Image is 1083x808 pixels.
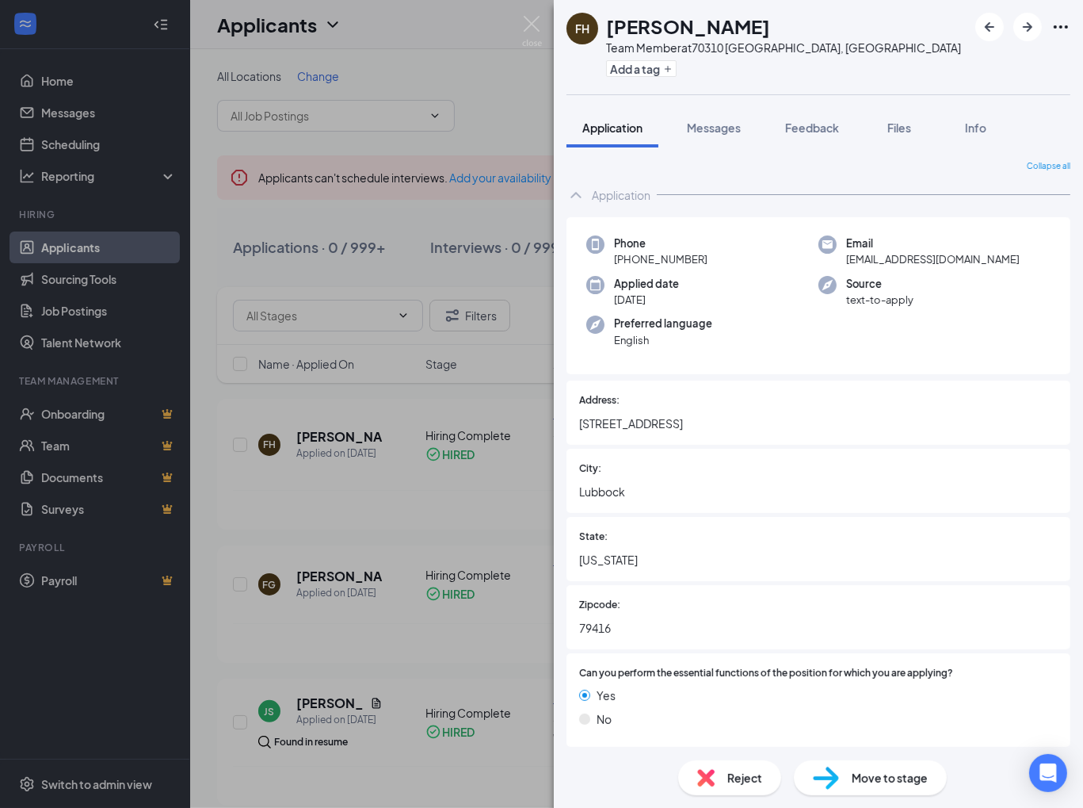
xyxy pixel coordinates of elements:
[579,551,1058,569] span: [US_STATE]
[614,316,712,331] span: Preferred language
[579,483,1058,500] span: Lubbock
[785,121,839,135] span: Feedback
[579,530,608,545] span: State:
[579,461,601,477] span: City:
[1013,13,1042,41] button: ArrowRight
[579,598,620,613] span: Zipcode:
[965,121,986,135] span: Info
[663,64,673,74] svg: Plus
[614,292,679,308] span: [DATE]
[614,276,679,292] span: Applied date
[727,769,762,787] span: Reject
[846,251,1020,267] span: [EMAIL_ADDRESS][DOMAIN_NAME]
[606,60,677,77] button: PlusAdd a tag
[614,236,707,251] span: Phone
[1027,160,1070,173] span: Collapse all
[614,332,712,348] span: English
[846,236,1020,251] span: Email
[606,13,770,40] h1: [PERSON_NAME]
[579,415,1058,432] span: [STREET_ADDRESS]
[887,121,911,135] span: Files
[846,276,913,292] span: Source
[1051,17,1070,36] svg: Ellipses
[1018,17,1037,36] svg: ArrowRight
[975,13,1004,41] button: ArrowLeftNew
[566,186,585,205] svg: ChevronUp
[852,769,928,787] span: Move to stage
[687,121,741,135] span: Messages
[582,121,643,135] span: Application
[579,619,1058,637] span: 79416
[980,17,999,36] svg: ArrowLeftNew
[606,40,961,56] div: Team Member at 70310 [GEOGRAPHIC_DATA], [GEOGRAPHIC_DATA]
[592,187,650,203] div: Application
[614,251,707,267] span: [PHONE_NUMBER]
[597,687,616,704] span: Yes
[579,393,620,408] span: Address:
[846,292,913,308] span: text-to-apply
[597,710,612,728] span: No
[579,666,953,681] span: Can you perform the essential functions of the position for which you are applying?
[1029,754,1067,792] div: Open Intercom Messenger
[575,21,589,36] div: FH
